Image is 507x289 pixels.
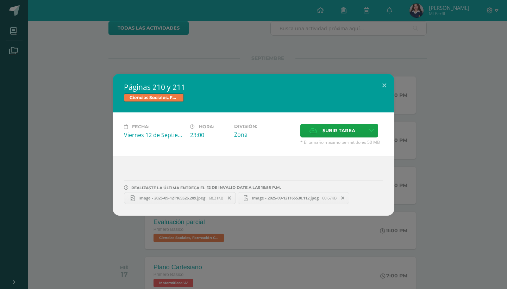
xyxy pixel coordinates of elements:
[374,74,394,98] button: Close (Esc)
[124,192,236,204] a: Image - 2025-09-12T165526.209.jpeg 68.31KB
[135,195,209,201] span: Image - 2025-09-12T165526.209.jpeg
[238,192,350,204] a: Image - 2025-09-12T165530.112.jpeg 60.67KB
[337,194,349,202] span: Remover entrega
[205,187,281,188] span: 12 DE Invalid Date A LAS 16:55 P.M.
[248,195,322,201] span: Image - 2025-09-12T165530.112.jpeg
[124,82,383,92] h2: Páginas 210 y 211
[322,195,337,201] span: 60.67KB
[124,93,184,102] span: Ciencias Sociales, Formación Ciudadana e Interculturalidad
[323,124,355,137] span: Subir tarea
[199,124,214,129] span: Hora:
[209,195,223,201] span: 68.31KB
[124,131,184,139] div: Viernes 12 de Septiembre
[131,185,205,190] span: REALIZASTE LA ÚLTIMA ENTREGA EL
[234,131,295,139] div: Zona
[234,124,295,129] label: División:
[224,194,236,202] span: Remover entrega
[300,139,383,145] span: * El tamaño máximo permitido es 50 MB
[190,131,229,139] div: 23:00
[132,124,149,129] span: Fecha:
